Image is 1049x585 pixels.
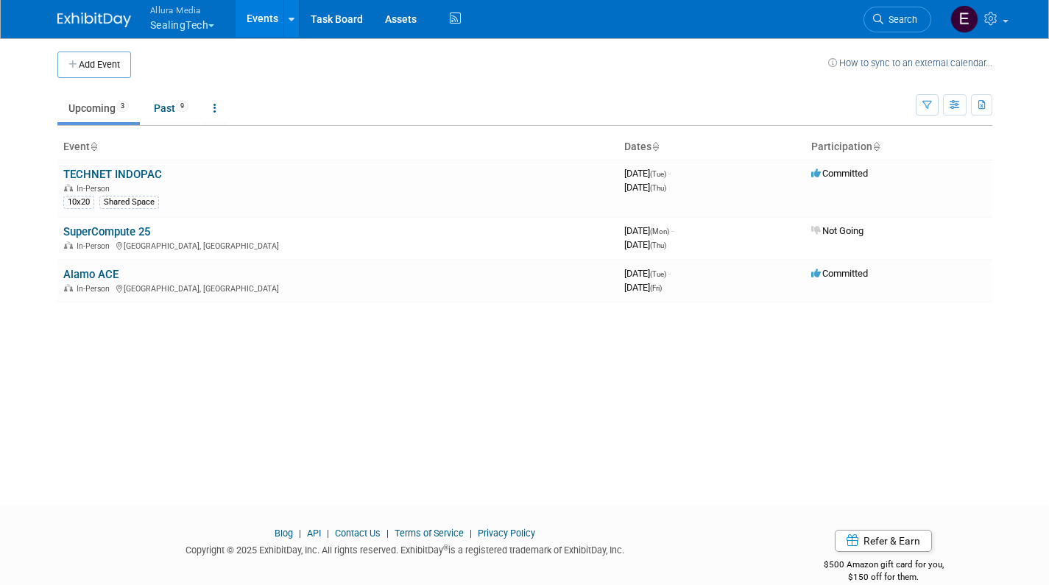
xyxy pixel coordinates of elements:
div: 10x20 [63,196,94,209]
span: Not Going [811,225,863,236]
div: $500 Amazon gift card for you, [775,549,992,583]
span: - [668,268,671,279]
span: [DATE] [624,282,662,293]
a: Blog [275,528,293,539]
span: In-Person [77,284,114,294]
span: Allura Media [150,2,215,18]
a: TECHNET INDOPAC [63,168,162,181]
a: Sort by Event Name [90,141,97,152]
div: $150 off for them. [775,571,992,584]
span: In-Person [77,184,114,194]
div: Shared Space [99,196,159,209]
a: Alamo ACE [63,268,119,281]
a: Terms of Service [395,528,464,539]
span: (Tue) [650,270,666,278]
a: Refer & Earn [835,530,932,552]
a: SuperCompute 25 [63,225,150,238]
span: | [323,528,333,539]
span: 3 [116,101,129,112]
img: Eric Thompson [950,5,978,33]
span: Committed [811,268,868,279]
a: API [307,528,321,539]
span: [DATE] [624,239,666,250]
span: (Mon) [650,227,669,235]
a: Past9 [143,94,199,122]
a: Upcoming3 [57,94,140,122]
span: (Thu) [650,241,666,249]
th: Participation [805,135,992,160]
div: [GEOGRAPHIC_DATA], [GEOGRAPHIC_DATA] [63,239,612,251]
div: [GEOGRAPHIC_DATA], [GEOGRAPHIC_DATA] [63,282,612,294]
a: Privacy Policy [478,528,535,539]
span: [DATE] [624,268,671,279]
a: Sort by Participation Type [872,141,880,152]
img: ExhibitDay [57,13,131,27]
a: How to sync to an external calendar... [828,57,992,68]
button: Add Event [57,52,131,78]
span: - [668,168,671,179]
span: (Thu) [650,184,666,192]
span: - [671,225,674,236]
span: (Tue) [650,170,666,178]
img: In-Person Event [64,241,73,249]
th: Dates [618,135,805,160]
span: | [383,528,392,539]
span: In-Person [77,241,114,251]
span: Search [883,14,917,25]
div: Copyright © 2025 ExhibitDay, Inc. All rights reserved. ExhibitDay is a registered trademark of Ex... [57,540,753,557]
span: (Fri) [650,284,662,292]
img: In-Person Event [64,184,73,191]
span: [DATE] [624,168,671,179]
a: Sort by Start Date [651,141,659,152]
span: Committed [811,168,868,179]
sup: ® [443,544,448,552]
span: | [466,528,476,539]
img: In-Person Event [64,284,73,291]
th: Event [57,135,618,160]
a: Search [863,7,931,32]
span: | [295,528,305,539]
span: [DATE] [624,182,666,193]
span: 9 [176,101,188,112]
a: Contact Us [335,528,381,539]
span: [DATE] [624,225,674,236]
